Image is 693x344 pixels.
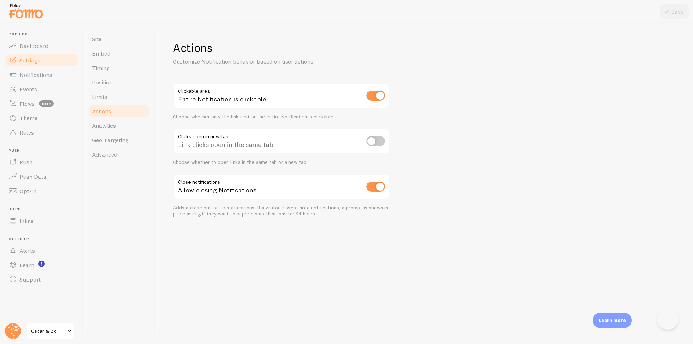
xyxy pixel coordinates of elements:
div: Link clicks open in the same tab [173,129,389,155]
span: Push Data [19,173,47,180]
a: Oscar & Zo [26,322,75,340]
a: Settings [4,53,79,68]
span: Theme [19,114,38,122]
span: Limits [92,93,108,100]
span: Support [19,276,41,283]
p: Learn more [598,317,626,324]
a: Dashboard [4,39,79,53]
span: Geo Targeting [92,136,128,144]
a: Actions [88,104,151,118]
a: Timing [88,61,151,75]
a: Position [88,75,151,90]
div: Entire Notification is clickable [173,83,389,109]
iframe: Help Scout Beacon - Open [657,308,679,330]
a: Inline [4,214,79,228]
a: Rules [4,125,79,140]
span: Embed [92,50,110,57]
span: Inline [9,207,79,212]
span: Actions [92,108,111,115]
span: Site [92,35,101,43]
a: Alerts [4,243,79,258]
a: Flows beta [4,96,79,111]
span: Inline [19,217,34,225]
a: Learn [4,258,79,272]
a: Push [4,155,79,169]
a: Theme [4,111,79,125]
a: Analytics [88,118,151,133]
a: Opt-In [4,184,79,198]
span: Learn [19,261,34,269]
span: Advanced [92,151,117,158]
span: Opt-In [19,187,36,195]
span: Analytics [92,122,116,129]
span: Settings [19,57,40,64]
a: Advanced [88,147,151,162]
span: Dashboard [19,42,48,49]
div: Choose whether only the link text or the entire Notification is clickable [173,114,389,120]
span: Oscar & Zo [31,327,65,335]
span: Notifications [19,71,52,78]
span: beta [39,100,54,107]
a: Notifications [4,68,79,82]
div: Allow closing Notifications [173,174,389,200]
div: Learn more [593,313,632,328]
p: Customize Notification behavior based on user actions [173,57,346,66]
h1: Actions [173,40,389,55]
a: Embed [88,46,151,61]
span: Rules [19,129,34,136]
a: Push Data [4,169,79,184]
div: Adds a close button to notifications. If a visitor closes three notifications, a prompt is shown ... [173,205,389,217]
span: Events [19,86,37,93]
a: Events [4,82,79,96]
span: Timing [92,64,110,71]
a: Site [88,32,151,46]
span: Pop-ups [9,32,79,36]
a: Support [4,272,79,287]
span: Push [19,158,32,166]
svg: <p>Watch New Feature Tutorials!</p> [38,261,45,267]
span: Position [92,79,113,86]
div: Choose whether to open links in the same tab or a new tab [173,159,389,166]
a: Geo Targeting [88,133,151,147]
a: Limits [88,90,151,104]
span: Alerts [19,247,35,254]
span: Flows [19,100,35,107]
span: Push [9,148,79,153]
img: fomo-relay-logo-orange.svg [8,2,44,20]
span: Get Help [9,237,79,241]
